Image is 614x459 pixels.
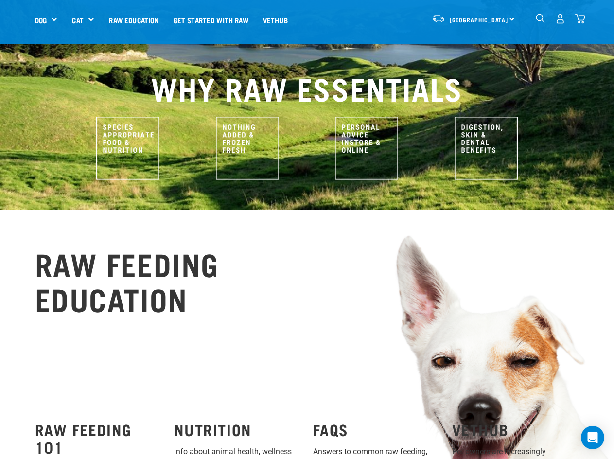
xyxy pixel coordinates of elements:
[452,421,579,438] h3: VETHUB
[575,14,585,24] img: home-icon@2x.png
[450,18,509,21] span: [GEOGRAPHIC_DATA]
[96,117,159,180] img: Species Appropriate Nutrition
[536,14,545,23] img: home-icon-1@2x.png
[102,0,166,39] a: Raw Education
[35,246,220,316] h2: RAW FEEDING EDUCATION
[35,15,47,26] a: Dog
[581,426,604,449] div: Open Intercom Messenger
[174,421,301,438] h3: NUTRITION
[256,0,295,39] a: Vethub
[35,70,579,105] h2: WHY RAW ESSENTIALS
[555,14,565,24] img: user.png
[35,421,162,456] h3: RAW FEEDING 101
[72,15,83,26] a: Cat
[216,117,279,180] img: Nothing Added
[432,14,445,23] img: van-moving.png
[335,117,398,180] img: Personal Advice
[166,0,256,39] a: Get started with Raw
[455,117,518,180] img: Raw Benefits
[313,421,440,438] h3: FAQS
